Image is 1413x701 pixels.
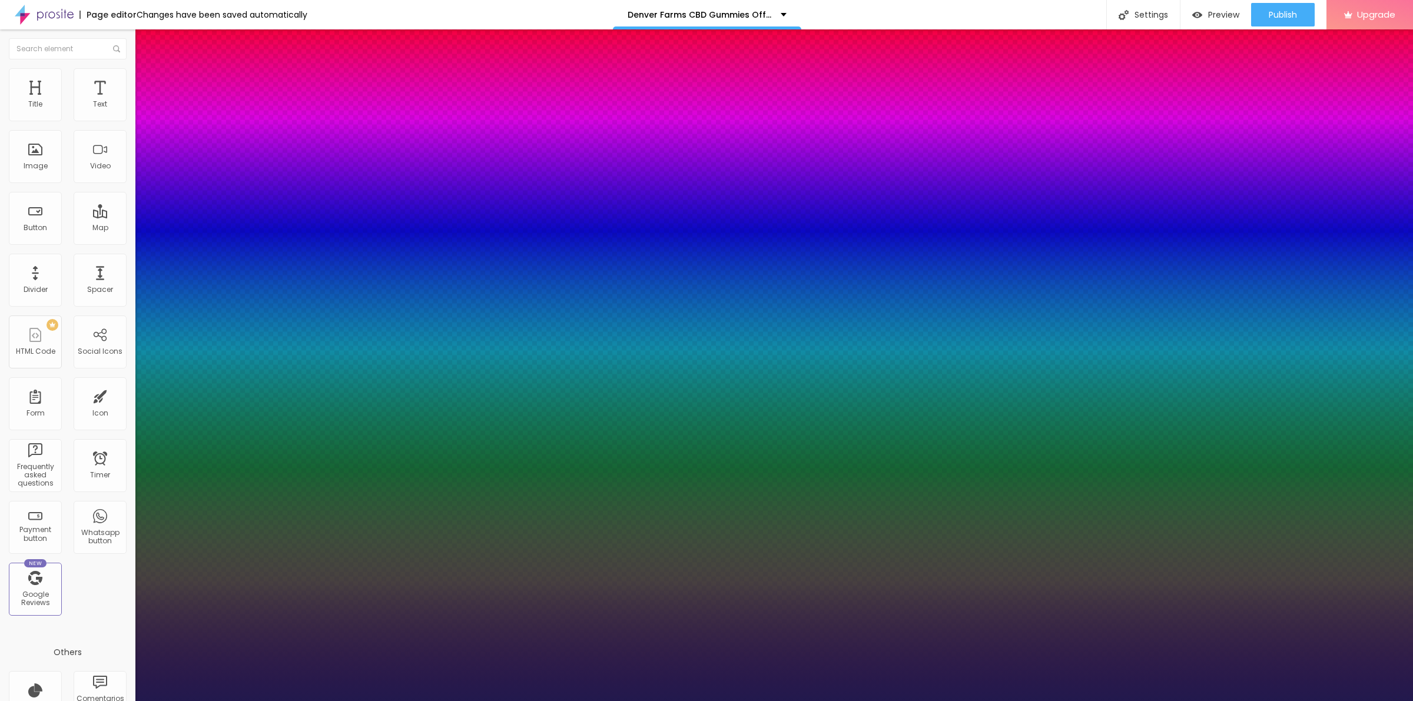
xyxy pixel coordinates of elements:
div: Google Reviews [12,590,58,607]
div: HTML Code [16,347,55,356]
img: Icone [1119,10,1129,20]
button: Preview [1180,3,1251,26]
div: Form [26,409,45,417]
div: Map [92,224,108,232]
div: Button [24,224,47,232]
div: Changes have been saved automatically [137,11,307,19]
div: Image [24,162,48,170]
div: Whatsapp button [77,529,123,546]
div: Divider [24,285,48,294]
div: Video [90,162,111,170]
div: Title [28,100,42,108]
button: Publish [1251,3,1315,26]
div: Timer [90,471,110,479]
span: Upgrade [1357,9,1395,19]
img: view-1.svg [1192,10,1202,20]
div: Icon [92,409,108,417]
span: Preview [1208,10,1239,19]
div: Spacer [87,285,113,294]
div: Social Icons [78,347,122,356]
input: Search element [9,38,127,59]
div: Text [93,100,107,108]
div: New [24,559,47,567]
img: Icone [113,45,120,52]
div: Frequently asked questions [12,463,58,488]
span: Publish [1269,10,1297,19]
div: Page editor [79,11,137,19]
p: Denver Farms CBD Gummies Official Website [628,11,772,19]
div: Payment button [12,526,58,543]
